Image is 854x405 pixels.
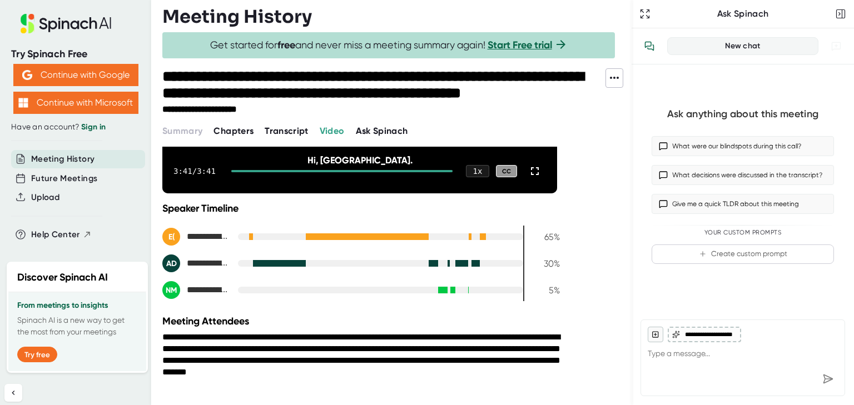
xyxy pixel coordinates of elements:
[17,270,108,285] h2: Discover Spinach AI
[162,281,180,299] div: NM
[11,122,140,132] div: Have an account?
[17,301,137,310] h3: From meetings to insights
[162,124,202,138] button: Summary
[162,228,180,246] div: E(
[31,228,80,241] span: Help Center
[532,232,560,242] div: 65 %
[653,8,833,19] div: Ask Spinach
[652,194,834,214] button: Give me a quick TLDR about this meeting
[162,254,229,272] div: Ashley Diggins
[81,122,106,132] a: Sign in
[637,6,653,22] button: Expand to Ask Spinach page
[162,126,202,136] span: Summary
[674,41,811,51] div: New chat
[13,92,138,114] button: Continue with Microsoft
[162,6,312,27] h3: Meeting History
[652,229,834,237] div: Your Custom Prompts
[31,153,95,166] button: Meeting History
[320,126,345,136] span: Video
[213,124,254,138] button: Chapters
[652,136,834,156] button: What were our blindspots during this call?
[532,258,560,269] div: 30 %
[652,244,834,264] button: Create custom prompt
[356,124,408,138] button: Ask Spinach
[162,281,229,299] div: Nicole Masloff
[277,39,295,51] b: free
[31,191,59,204] button: Upload
[31,172,97,185] button: Future Meetings
[17,347,57,362] button: Try free
[202,155,518,166] div: Hi, [GEOGRAPHIC_DATA].
[162,254,180,272] div: AD
[667,108,818,121] div: Ask anything about this meeting
[213,126,254,136] span: Chapters
[818,369,838,389] div: Send message
[265,124,309,138] button: Transcript
[488,39,552,51] a: Start Free trial
[466,165,489,177] div: 1 x
[532,285,560,296] div: 5 %
[4,384,22,402] button: Collapse sidebar
[320,124,345,138] button: Video
[833,6,848,22] button: Close conversation sidebar
[496,165,517,178] div: CC
[22,70,32,80] img: Aehbyd4JwY73AAAAAElFTkSuQmCC
[173,167,218,176] div: 3:41 / 3:41
[17,314,137,338] p: Spinach AI is a new way to get the most from your meetings
[356,126,408,136] span: Ask Spinach
[162,202,560,214] div: Speaker Timeline
[162,228,229,246] div: Erin Aregood (She/Her)
[11,48,140,61] div: Try Spinach Free
[638,35,661,57] button: View conversation history
[31,228,92,241] button: Help Center
[162,315,563,327] div: Meeting Attendees
[652,165,834,185] button: What decisions were discussed in the transcript?
[13,64,138,86] button: Continue with Google
[265,126,309,136] span: Transcript
[210,39,568,52] span: Get started for and never miss a meeting summary again!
